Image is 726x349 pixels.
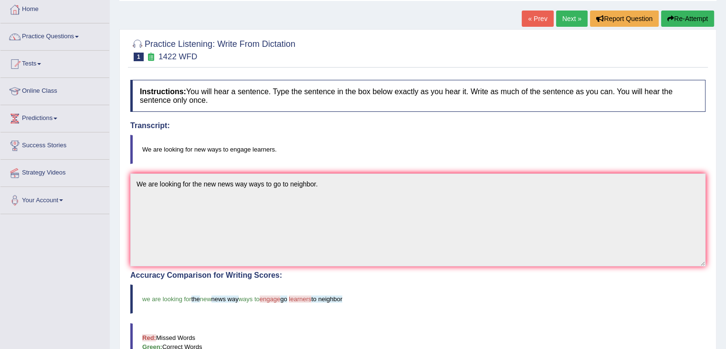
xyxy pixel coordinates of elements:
[130,121,705,130] h4: Transcript:
[590,11,659,27] button: Report Question
[289,295,311,303] span: learners
[0,78,109,102] a: Online Class
[311,295,342,303] span: to neighbor
[522,11,553,27] a: « Prev
[142,334,156,341] b: Red:
[140,87,186,96] b: Instructions:
[130,37,295,61] h2: Practice Listening: Write From Dictation
[0,105,109,129] a: Predictions
[130,271,705,280] h4: Accuracy Comparison for Writing Scores:
[158,52,197,61] small: 1422 WFD
[556,11,588,27] a: Next »
[260,295,280,303] span: engage
[211,295,239,303] span: news way
[0,23,109,47] a: Practice Questions
[146,53,156,62] small: Exam occurring question
[0,51,109,75] a: Tests
[0,187,109,211] a: Your Account
[280,295,287,303] span: go
[0,132,109,156] a: Success Stories
[239,295,260,303] span: ways to
[134,53,144,61] span: 1
[661,11,714,27] button: Re-Attempt
[200,295,211,303] span: new
[130,80,705,112] h4: You will hear a sentence. Type the sentence in the box below exactly as you hear it. Write as muc...
[142,295,191,303] span: we are looking for
[191,295,200,303] span: the
[0,160,109,184] a: Strategy Videos
[130,135,705,164] blockquote: We are looking for new ways to engage learners.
